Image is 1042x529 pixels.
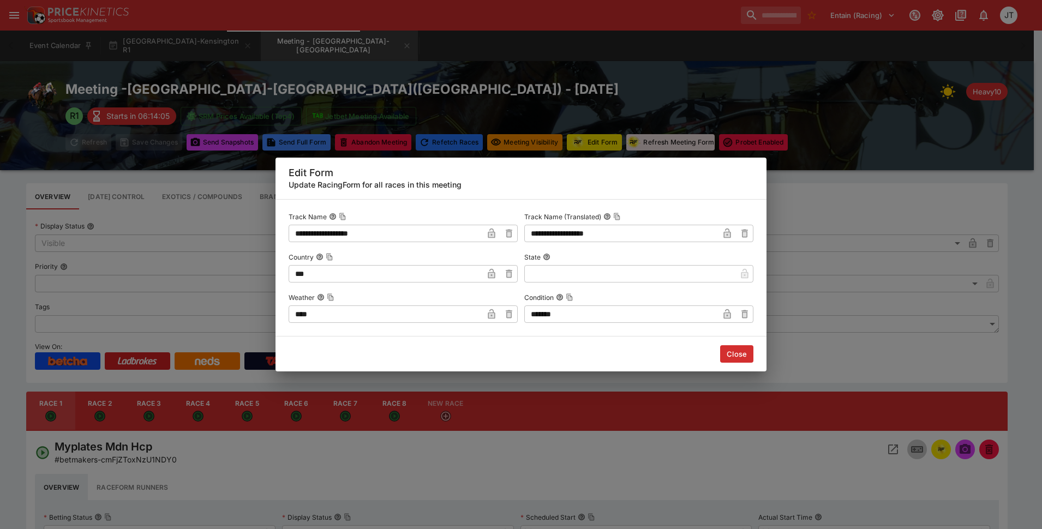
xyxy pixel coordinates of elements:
[316,253,324,261] button: CountryCopy To Clipboard
[327,293,334,301] button: Copy To Clipboard
[289,179,753,190] h6: Update RacingForm for all races in this meeting
[289,212,327,221] p: Track Name
[524,212,601,221] p: Track Name (Translated)
[603,213,611,220] button: Track Name (Translated)Copy To Clipboard
[317,293,325,301] button: WeatherCopy To Clipboard
[289,166,753,179] h5: Edit Form
[329,213,337,220] button: Track NameCopy To Clipboard
[524,293,554,302] p: Condition
[720,345,753,363] button: Close
[326,253,333,261] button: Copy To Clipboard
[289,293,315,302] p: Weather
[524,253,541,262] p: State
[339,213,346,220] button: Copy To Clipboard
[289,253,314,262] p: Country
[556,293,564,301] button: ConditionCopy To Clipboard
[543,253,550,261] button: State
[566,293,573,301] button: Copy To Clipboard
[613,213,621,220] button: Copy To Clipboard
